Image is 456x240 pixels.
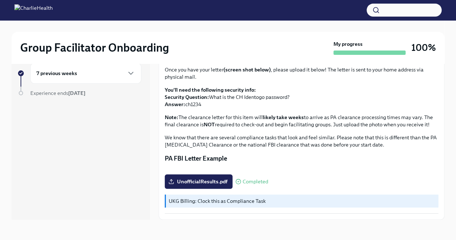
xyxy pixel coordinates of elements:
[223,66,271,73] strong: (screen shot below)
[263,114,304,121] strong: likely take weeks
[165,134,438,148] p: We know that there are several compliance tasks that look and feel similar. Please note that this...
[165,66,438,80] p: Once you have your letter , please upload it below! The letter is sent to your home address via p...
[20,40,169,55] h2: Group Facilitator Onboarding
[204,121,215,128] strong: NOT
[165,174,233,189] label: UnofficialResults.pdf
[165,114,178,121] strong: Note:
[165,86,438,108] p: What is the CH Identogo password? ch1234
[30,63,141,84] div: 7 previous weeks
[165,87,256,93] strong: You'll need the following security info:
[165,114,438,128] p: The clearance letter for this item will to arrive as PA clearance processing times may vary. The ...
[243,179,268,184] span: Completed
[36,69,77,77] h6: 7 previous weeks
[169,197,435,205] p: UKG Billing: Clock this as Compliance Task
[68,90,85,96] strong: [DATE]
[165,154,438,163] p: PA FBI Letter Example
[30,90,85,96] span: Experience ends
[14,4,53,16] img: CharlieHealth
[165,94,209,100] strong: Security Question:
[411,41,436,54] h3: 100%
[170,178,227,185] span: UnofficialResults.pdf
[165,101,185,108] strong: Answer:
[333,40,363,48] strong: My progress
